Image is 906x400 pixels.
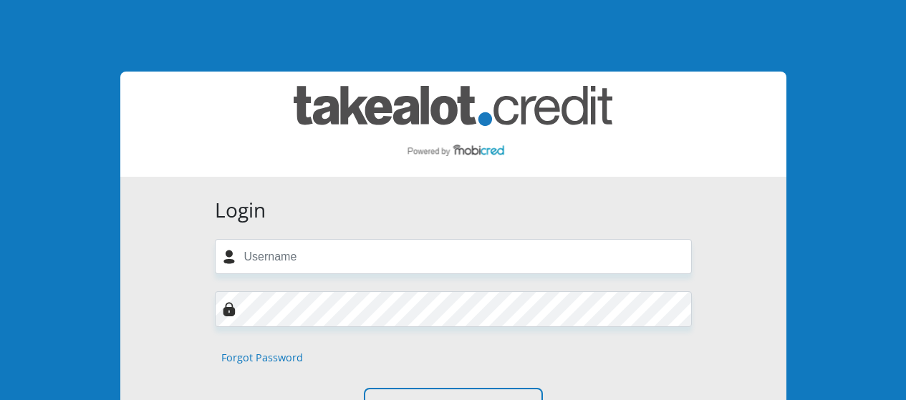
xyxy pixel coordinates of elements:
img: takealot_credit logo [294,86,612,162]
img: Image [222,302,236,316]
img: user-icon image [222,250,236,264]
h3: Login [215,198,692,223]
a: Forgot Password [221,350,303,366]
input: Username [215,239,692,274]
